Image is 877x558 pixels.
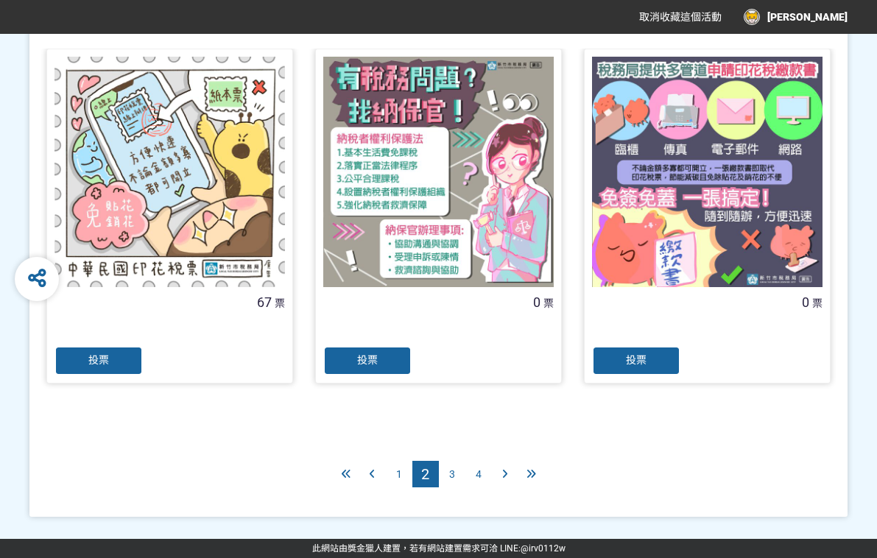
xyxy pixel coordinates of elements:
[449,468,455,480] span: 3
[312,543,566,554] span: 可洽 LINE:
[312,543,480,554] a: 此網站由獎金獵人建置，若有網站建置需求
[257,294,272,310] span: 67
[315,49,562,384] a: 0票投票
[812,297,823,309] span: 票
[396,468,402,480] span: 1
[357,354,378,366] span: 投票
[584,49,831,384] a: 0票投票
[275,297,285,309] span: 票
[476,468,482,480] span: 4
[639,11,722,23] span: 取消收藏這個活動
[88,354,109,366] span: 投票
[521,543,566,554] a: @irv0112w
[802,294,809,310] span: 0
[421,465,429,483] span: 2
[533,294,540,310] span: 0
[46,49,293,384] a: 67票投票
[543,297,554,309] span: 票
[626,354,647,366] span: 投票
